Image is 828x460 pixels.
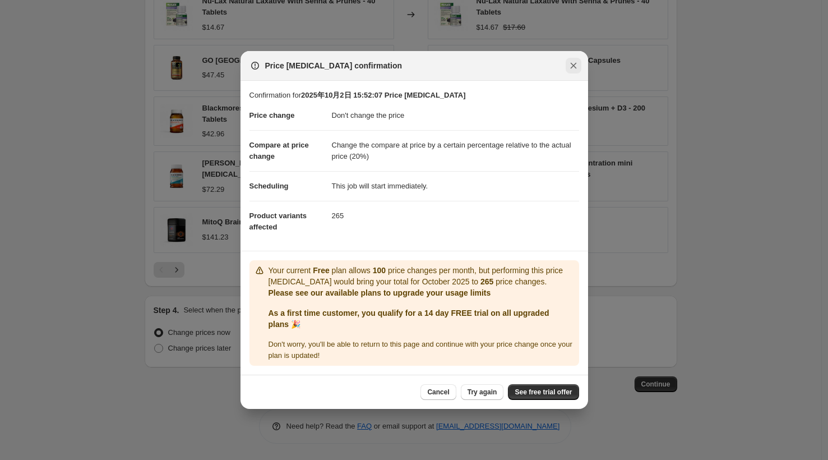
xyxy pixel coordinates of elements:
[427,388,449,397] span: Cancel
[480,277,493,286] b: 265
[373,266,386,275] b: 100
[269,287,575,298] p: Please see our available plans to upgrade your usage limits
[332,130,579,171] dd: Change the compare at price by a certain percentage relative to the actual price (20%)
[515,388,572,397] span: See free trial offer
[249,211,307,231] span: Product variants affected
[249,182,289,190] span: Scheduling
[249,90,579,101] p: Confirmation for
[269,309,549,329] b: As a first time customer, you qualify for a 14 day FREE trial on all upgraded plans 🎉
[249,111,295,119] span: Price change
[249,141,309,160] span: Compare at price change
[332,171,579,201] dd: This job will start immediately.
[420,384,456,400] button: Cancel
[332,101,579,130] dd: Don't change the price
[566,58,581,73] button: Close
[461,384,504,400] button: Try again
[508,384,579,400] a: See free trial offer
[269,340,572,360] span: Don ' t worry, you ' ll be able to return to this page and continue with your price change once y...
[468,388,497,397] span: Try again
[313,266,330,275] b: Free
[332,201,579,231] dd: 265
[265,60,403,71] span: Price [MEDICAL_DATA] confirmation
[269,265,575,287] p: Your current plan allows price changes per month, but performing this price [MEDICAL_DATA] would ...
[301,91,466,99] b: 2025年10月2日 15:52:07 Price [MEDICAL_DATA]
